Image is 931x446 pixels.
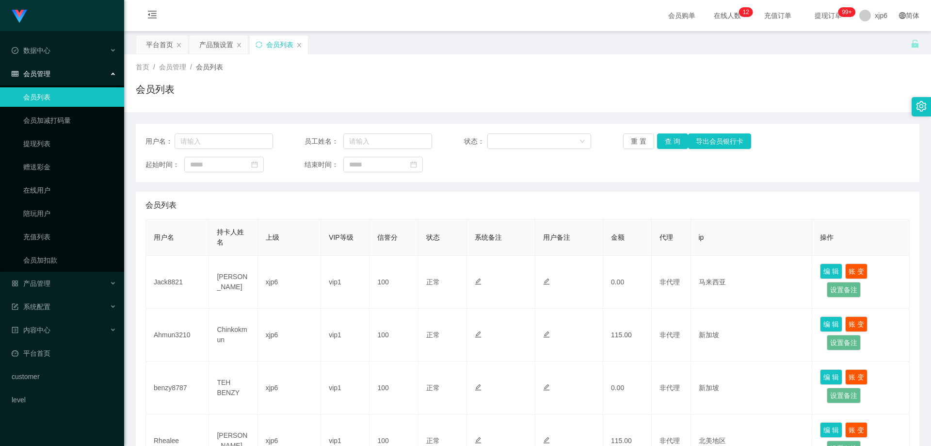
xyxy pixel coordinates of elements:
input: 请输入 [175,133,273,149]
span: 状态： [464,136,488,147]
td: 马来西亚 [691,256,813,309]
span: 非代理 [659,384,680,392]
td: 115.00 [603,309,652,362]
span: 操作 [820,233,834,241]
span: 产品管理 [12,280,50,287]
span: 正常 [426,384,440,392]
i: 图标: edit [543,437,550,444]
span: 内容中心 [12,326,50,334]
button: 重 置 [623,133,654,149]
span: 结束时间： [305,160,343,170]
a: 陪玩用户 [23,204,116,223]
button: 编 辑 [820,369,842,385]
span: 系统备注 [475,233,502,241]
i: 图标: close [176,42,182,48]
span: 充值订单 [759,12,796,19]
td: xjp6 [258,256,321,309]
sup: 12 [739,7,753,17]
span: 数据中心 [12,47,50,54]
td: vip1 [321,362,369,414]
td: vip1 [321,256,369,309]
span: 提现订单 [810,12,847,19]
a: 会员加扣款 [23,250,116,270]
div: 会员列表 [266,35,293,54]
td: TEH BENZY [209,362,257,414]
td: Chinkokmun [209,309,257,362]
i: 图标: profile [12,327,18,333]
td: 新加坡 [691,362,813,414]
span: 会员列表 [196,63,223,71]
span: 会员列表 [145,199,177,211]
i: 图标: edit [475,278,482,285]
h1: 会员列表 [136,82,175,97]
a: 图标: dashboard平台首页 [12,344,116,363]
button: 导出会员银行卡 [688,133,751,149]
i: 图标: down [579,138,585,145]
td: 新加坡 [691,309,813,362]
i: 图标: edit [543,278,550,285]
p: 1 [743,7,746,17]
i: 图标: global [899,12,906,19]
span: 代理 [659,233,673,241]
button: 账 变 [845,369,867,385]
button: 账 变 [845,264,867,279]
span: 系统配置 [12,303,50,311]
span: 正常 [426,278,440,286]
span: 用户名 [154,233,174,241]
a: 赠送彩金 [23,157,116,177]
td: xjp6 [258,362,321,414]
span: 状态 [426,233,440,241]
i: 图标: edit [543,384,550,391]
td: 100 [369,362,418,414]
i: 图标: edit [543,331,550,338]
button: 设置备注 [827,335,861,350]
button: 账 变 [845,422,867,438]
i: 图标: setting [916,101,927,112]
i: 图标: close [236,42,242,48]
span: 持卡人姓名 [217,228,244,246]
span: 非代理 [659,278,680,286]
td: Ahmun3210 [146,309,209,362]
span: / [190,63,192,71]
i: 图标: form [12,303,18,310]
span: 起始时间： [145,160,184,170]
span: 非代理 [659,437,680,445]
div: 平台首页 [146,35,173,54]
td: 0.00 [603,256,652,309]
span: 在线人数 [709,12,746,19]
input: 请输入 [343,133,432,149]
i: 图标: sync [256,41,262,48]
td: 0.00 [603,362,652,414]
span: 正常 [426,331,440,339]
button: 账 变 [845,316,867,332]
i: 图标: table [12,70,18,77]
button: 设置备注 [827,388,861,403]
i: 图标: calendar [410,161,417,168]
i: 图标: edit [475,437,482,444]
span: VIP等级 [329,233,353,241]
i: 图标: unlock [911,39,919,48]
span: 正常 [426,437,440,445]
span: ip [699,233,704,241]
td: 100 [369,256,418,309]
span: 用户备注 [543,233,570,241]
td: [PERSON_NAME] [209,256,257,309]
i: 图标: menu-fold [136,0,169,32]
span: 员工姓名： [305,136,343,147]
span: 首页 [136,63,149,71]
span: 上级 [266,233,279,241]
span: 会员管理 [159,63,186,71]
span: 会员管理 [12,70,50,78]
span: / [153,63,155,71]
div: 产品预设置 [199,35,233,54]
i: 图标: close [296,42,302,48]
button: 查 询 [657,133,688,149]
i: 图标: edit [475,384,482,391]
td: Jack8821 [146,256,209,309]
a: 会员加减打码量 [23,111,116,130]
a: 充值列表 [23,227,116,247]
a: level [12,390,116,410]
td: 100 [369,309,418,362]
button: 编 辑 [820,316,842,332]
td: xjp6 [258,309,321,362]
